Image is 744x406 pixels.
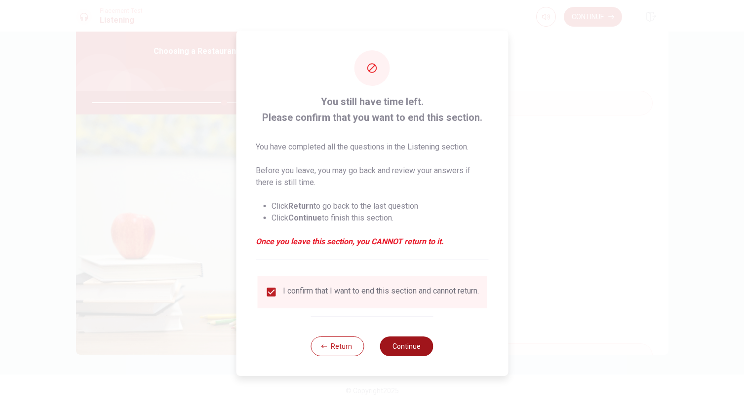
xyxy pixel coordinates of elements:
[311,336,364,356] button: Return
[256,141,488,153] p: You have completed all the questions in the Listening section.
[288,213,322,222] strong: Continue
[283,286,479,298] div: I confirm that I want to end this section and cannot return.
[380,336,433,356] button: Continue
[256,236,488,248] em: Once you leave this section, you CANNOT return to it.
[288,201,313,211] strong: Return
[272,200,488,212] li: Click to go back to the last question
[256,94,488,125] span: You still have time left. Please confirm that you want to end this section.
[272,212,488,224] li: Click to finish this section.
[256,165,488,188] p: Before you leave, you may go back and review your answers if there is still time.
